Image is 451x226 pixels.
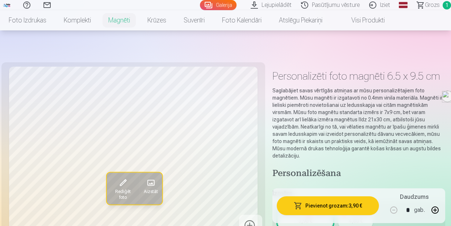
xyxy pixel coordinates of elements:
[400,193,429,201] h5: Daudzums
[3,3,11,7] img: /fa1
[213,10,270,30] a: Foto kalendāri
[272,70,445,83] h1: Personalizēti foto magnēti 6.5 x 9.5 cm
[331,10,393,30] a: Visi produkti
[414,201,425,219] div: gab.
[139,10,175,30] a: Krūzes
[272,87,445,159] p: Saglabājiet savas vērtīgās atmiņas ar mūsu personalizētajiem foto magnētiem. Mūsu magnēti ir izga...
[443,1,451,9] span: 1
[270,10,331,30] a: Atslēgu piekariņi
[55,10,100,30] a: Komplekti
[143,188,158,194] span: Aizstāt
[107,172,139,204] button: Rediģēt foto
[100,10,139,30] a: Magnēti
[272,188,445,198] h5: Izmērs
[111,188,135,200] span: Rediģēt foto
[139,172,162,204] button: Aizstāt
[425,1,440,9] span: Grozs
[277,196,379,215] button: Pievienot grozam:3,90 €
[175,10,213,30] a: Suvenīri
[272,168,445,180] h4: Personalizēšana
